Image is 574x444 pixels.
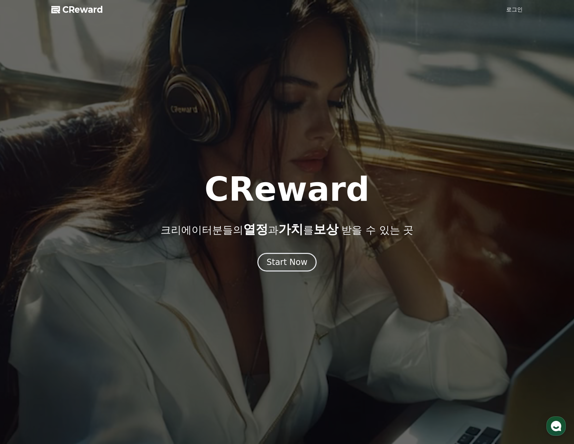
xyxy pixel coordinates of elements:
span: CReward [62,4,103,15]
span: 열정 [243,222,268,236]
span: 보상 [314,222,338,236]
p: 크리에이터분들의 과 를 받을 수 있는 곳 [161,223,413,236]
h1: CReward [204,173,369,206]
a: CReward [51,4,103,15]
a: 로그인 [506,6,523,14]
div: Start Now [267,257,308,268]
button: Start Now [257,253,317,272]
span: 가치 [278,222,303,236]
a: Start Now [257,260,317,266]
